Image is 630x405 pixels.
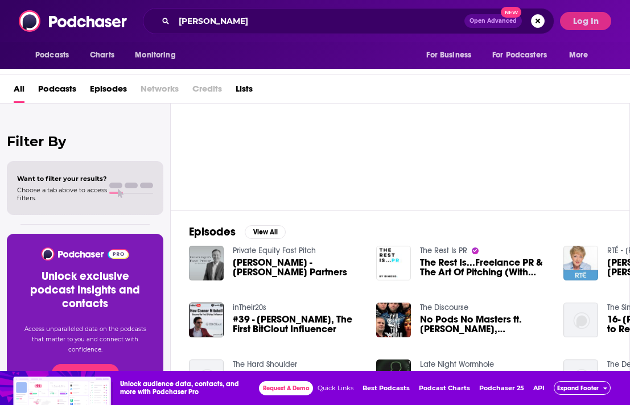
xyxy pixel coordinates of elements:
a: Podchaser 25 [479,384,524,392]
img: No Pods No Masters ft. Jack, Dr. Connor, and Mitchell [376,303,411,337]
span: [PERSON_NAME] - [PERSON_NAME] Partners [233,258,363,277]
img: Insights visual [13,377,113,405]
a: The Discourse [420,303,468,312]
span: Open Advanced [470,18,517,24]
img: The Rest Is...Freelance PR & The Art Of Pitching (With Connor Mitchell) [376,246,411,280]
a: Podcast Charts [419,384,470,392]
a: Episodes [90,80,127,103]
button: Log In [560,12,611,30]
span: Expand Footer [557,385,599,392]
h2: Episodes [189,225,236,239]
a: The Hard Shoulder [233,359,297,369]
a: Private Equity Fast Pitch [233,246,316,255]
a: Podcasts [38,80,76,103]
img: #39 - Connor Mitchell, The First BitClout Influencer [189,303,224,337]
button: open menu [27,44,84,66]
span: Unlock audience data, contacts, and more with Podchaser Pro [120,380,250,396]
span: #39 - [PERSON_NAME], The First BitClout Influencer [233,315,363,334]
a: EpisodesView All [189,225,286,239]
span: Networks [141,80,179,103]
img: Connor Mitchell - Solomon Partners [189,246,224,280]
span: Charts [90,47,114,63]
span: For Podcasters [492,47,547,63]
button: Expand Footer [554,381,611,395]
input: Search podcasts, credits, & more... [174,12,464,30]
span: More [569,47,588,63]
span: New [501,7,521,18]
a: The Rest Is PR [420,246,467,255]
span: Podcasts [35,47,69,63]
a: API [533,384,545,392]
button: Request a Demo [52,364,119,382]
a: Connor Mitchell - Solomon Partners [233,258,363,277]
span: Credits [192,80,222,103]
img: Late Night Wormhole Ep.18 - Connor Mitchell [376,359,411,394]
img: Ep. 4 Connor Mitchell - Probably The 1st Viral BitClout Influencer [563,359,598,394]
a: Charts [83,44,121,66]
img: Mary Mitchell O'Connor: "This is a game changer!" [189,359,224,394]
h3: Unlock exclusive podcast insights and contacts [20,270,150,311]
a: No Pods No Masters ft. Jack, Dr. Connor, and Mitchell [420,315,550,334]
span: Quick Links [318,384,353,392]
button: open menu [127,44,190,66]
a: The Rest Is...Freelance PR & The Art Of Pitching (With Connor Mitchell) [420,258,550,277]
a: Lists [236,80,253,103]
button: open menu [418,44,485,66]
a: inTheir20s [233,303,266,312]
span: The Rest Is...Freelance PR & The Art Of Pitching (With [PERSON_NAME]) [420,258,550,277]
button: Request A Demo [259,381,313,395]
button: open menu [561,44,603,66]
button: open menu [485,44,563,66]
a: #39 - Connor Mitchell, The First BitClout Influencer [233,315,363,334]
button: Open AdvancedNew [464,14,522,28]
p: Access unparalleled data on the podcasts that matter to you and connect with confidence. [20,324,150,355]
div: Search podcasts, credits, & more... [143,8,554,34]
img: 16- Connor Mitchell is back to Recap Miami [563,303,598,337]
img: Podchaser - Follow, Share and Rate Podcasts [40,247,130,261]
span: No Pods No Masters ft. [PERSON_NAME], [PERSON_NAME], and [PERSON_NAME] [420,315,550,334]
span: For Business [426,47,471,63]
a: Late Night Wormhole [420,359,494,369]
span: Monitoring [135,47,175,63]
h2: Filter By [7,133,163,150]
img: Podchaser - Follow, Share and Rate Podcasts [19,10,128,32]
span: Choose a tab above to access filters. [17,186,107,202]
span: Want to filter your results? [17,175,107,183]
a: Best Podcasts [363,384,410,392]
button: View All [245,225,286,239]
img: Mary Mitchell O'Connor [563,246,598,280]
a: All [14,80,24,103]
